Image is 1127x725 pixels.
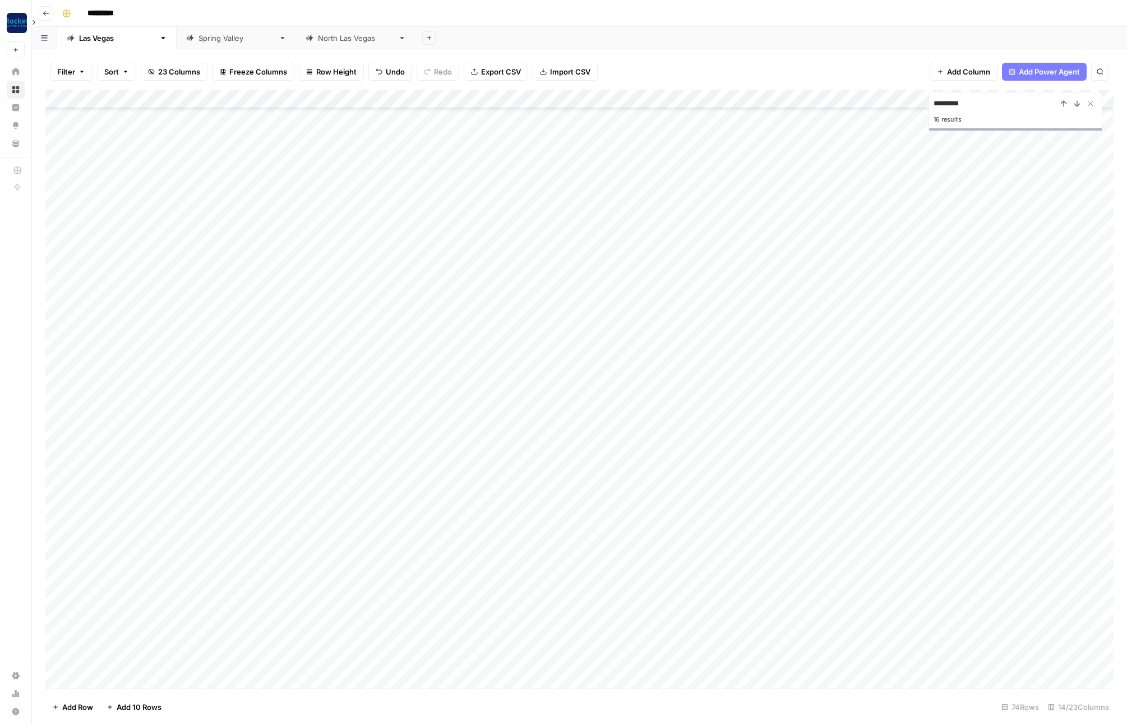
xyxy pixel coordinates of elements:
button: Add Power Agent [1002,63,1087,81]
button: Row Height [299,63,364,81]
a: [GEOGRAPHIC_DATA] [57,27,177,49]
button: Add 10 Rows [100,698,168,716]
span: Import CSV [550,66,590,77]
div: [GEOGRAPHIC_DATA] [79,32,155,44]
a: Home [7,63,25,81]
span: Row Height [316,66,357,77]
span: Add Row [62,701,93,713]
button: Import CSV [533,63,598,81]
button: Add Column [930,63,997,81]
a: [GEOGRAPHIC_DATA] [177,27,296,49]
button: Sort [97,63,136,81]
span: Add Power Agent [1019,66,1080,77]
div: 74 Rows [997,698,1043,716]
span: 23 Columns [158,66,200,77]
a: Browse [7,81,25,99]
button: Freeze Columns [212,63,294,81]
button: 23 Columns [141,63,207,81]
div: [GEOGRAPHIC_DATA] [318,32,394,44]
button: Workspace: Rocket Pilots [7,9,25,37]
span: Export CSV [481,66,521,77]
button: Redo [417,63,459,81]
a: Usage [7,685,25,703]
span: Filter [57,66,75,77]
span: Redo [434,66,452,77]
a: Opportunities [7,117,25,134]
button: Add Row [45,698,100,716]
button: Export CSV [464,63,528,81]
button: Close Search [1084,97,1097,110]
a: Insights [7,99,25,117]
a: Settings [7,667,25,685]
button: Next Result [1070,97,1084,110]
div: 16 results [934,113,1097,126]
span: Add Column [947,66,990,77]
span: Sort [104,66,119,77]
img: Rocket Pilots Logo [7,13,27,33]
span: Undo [386,66,405,77]
a: Your Data [7,134,25,152]
button: Filter [50,63,93,81]
a: [GEOGRAPHIC_DATA] [296,27,415,49]
div: [GEOGRAPHIC_DATA] [198,32,274,44]
div: 14/23 Columns [1043,698,1114,716]
button: Undo [368,63,412,81]
button: Previous Result [1057,97,1070,110]
span: Freeze Columns [229,66,287,77]
span: Add 10 Rows [117,701,161,713]
button: Help + Support [7,703,25,721]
